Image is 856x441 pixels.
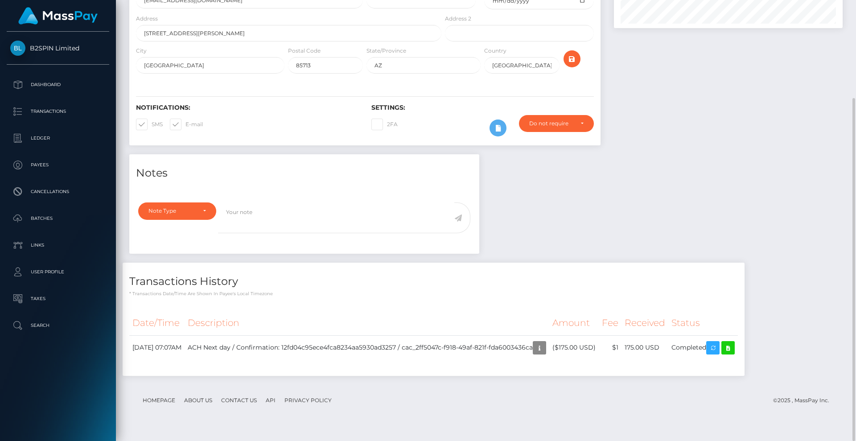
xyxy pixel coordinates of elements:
[549,311,599,335] th: Amount
[599,311,621,335] th: Fee
[129,274,738,289] h4: Transactions History
[7,127,109,149] a: Ledger
[129,290,738,297] p: * Transactions date/time are shown in payee's local timezone
[10,185,106,198] p: Cancellations
[148,207,196,214] div: Note Type
[7,181,109,203] a: Cancellations
[10,319,106,332] p: Search
[138,202,216,219] button: Note Type
[445,15,471,23] label: Address 2
[7,261,109,283] a: User Profile
[218,393,260,407] a: Contact Us
[549,335,599,360] td: ($175.00 USD)
[10,265,106,279] p: User Profile
[10,212,106,225] p: Batches
[484,47,506,55] label: Country
[7,288,109,310] a: Taxes
[281,393,335,407] a: Privacy Policy
[621,335,668,360] td: 175.00 USD
[10,78,106,91] p: Dashboard
[366,47,406,55] label: State/Province
[10,239,106,252] p: Links
[371,104,593,111] h6: Settings:
[136,119,163,130] label: SMS
[599,335,621,360] td: $1
[129,311,185,335] th: Date/Time
[10,158,106,172] p: Payees
[10,41,25,56] img: B2SPIN Limited
[7,207,109,230] a: Batches
[136,104,358,111] h6: Notifications:
[668,335,738,360] td: Completed
[7,314,109,337] a: Search
[170,119,203,130] label: E-mail
[7,100,109,123] a: Transactions
[136,15,158,23] label: Address
[10,292,106,305] p: Taxes
[371,119,398,130] label: 2FA
[668,311,738,335] th: Status
[288,47,321,55] label: Postal Code
[7,154,109,176] a: Payees
[7,74,109,96] a: Dashboard
[136,47,147,55] label: City
[136,165,473,181] h4: Notes
[185,335,549,360] td: ACH Next day / Confirmation: 12fd04c95ece4fca8234aa5930ad3257 / cac_2ff5047c-f918-49af-821f-fda60...
[7,234,109,256] a: Links
[18,7,98,25] img: MassPay Logo
[139,393,179,407] a: Homepage
[519,115,594,132] button: Do not require
[129,335,185,360] td: [DATE] 07:07AM
[185,311,549,335] th: Description
[529,120,573,127] div: Do not require
[262,393,279,407] a: API
[621,311,668,335] th: Received
[181,393,216,407] a: About Us
[7,44,109,52] span: B2SPIN Limited
[773,396,836,405] div: © 2025 , MassPay Inc.
[10,105,106,118] p: Transactions
[10,132,106,145] p: Ledger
